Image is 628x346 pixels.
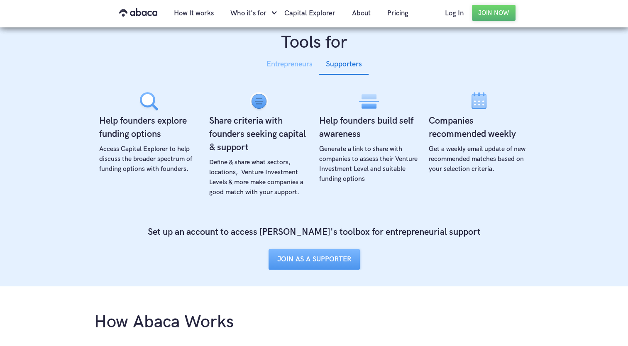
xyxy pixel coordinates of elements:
[429,144,529,174] div: Get a weekly email update of new recommended matches based on your selection criteria.
[94,32,534,54] h1: Tools for
[209,158,309,197] div: Define & share what sectors, locations, Venture Investment Levels & more make companies a good ma...
[94,311,234,334] h1: How Abaca Works
[319,115,419,141] h4: Help founders build self awareness
[429,115,529,141] h4: Companies recommended weekly
[148,226,481,239] h4: Set up an account to access [PERSON_NAME]'s toolbox for entrepreneurial support
[99,115,199,141] h4: Help founders explore funding options
[209,115,309,154] h4: Share criteria with founders seeking capital & support
[319,144,419,184] div: Generate a link to share with companies to assess their Venture Investment Level and suitable fun...
[99,144,199,174] div: Access Capital Explorer to help discuss the broader spectrum of funding options with founders.
[269,249,360,270] a: JOIN AS A SUPPORTER
[326,58,362,71] div: Supporters
[266,58,313,71] div: Entrepreneurs
[472,5,516,21] a: Join Now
